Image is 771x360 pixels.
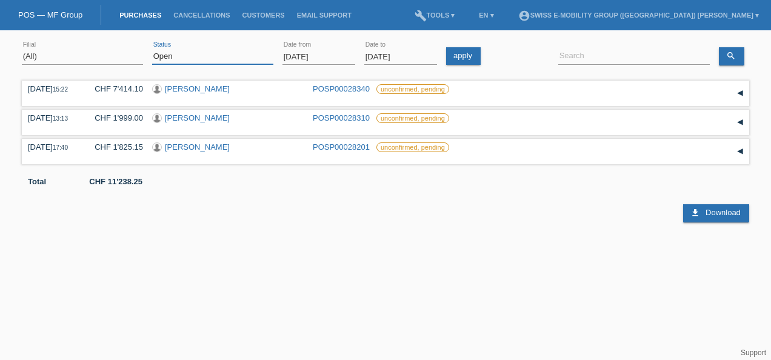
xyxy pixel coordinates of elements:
label: unconfirmed, pending [376,113,449,123]
b: CHF 11'238.25 [89,177,142,186]
label: unconfirmed, pending [376,84,449,94]
a: EN ▾ [473,12,499,19]
a: [PERSON_NAME] [165,113,230,122]
a: POSP00028201 [313,142,370,152]
div: expand/collapse [731,142,749,161]
span: 15:22 [53,86,68,93]
span: 17:40 [53,144,68,151]
a: [PERSON_NAME] [165,142,230,152]
a: Support [741,348,766,357]
div: expand/collapse [731,84,749,102]
div: CHF 1'825.15 [85,142,143,152]
a: POSP00028310 [313,113,370,122]
a: search [719,47,744,65]
a: buildTools ▾ [409,12,461,19]
a: POSP00028340 [313,84,370,93]
label: unconfirmed, pending [376,142,449,152]
a: [PERSON_NAME] [165,84,230,93]
i: account_circle [518,10,530,22]
div: CHF 7'414.10 [85,84,143,93]
b: Total [28,177,46,186]
div: [DATE] [28,113,76,122]
span: Download [706,208,741,217]
i: build [415,10,427,22]
span: 13:13 [53,115,68,122]
a: POS — MF Group [18,10,82,19]
div: [DATE] [28,84,76,93]
a: apply [446,47,481,65]
a: Email Support [291,12,358,19]
a: download Download [683,204,749,222]
a: Customers [236,12,291,19]
div: [DATE] [28,142,76,152]
a: Cancellations [167,12,236,19]
div: CHF 1'999.00 [85,113,143,122]
i: download [690,208,700,218]
div: expand/collapse [731,113,749,132]
i: search [726,51,736,61]
a: Purchases [113,12,167,19]
a: account_circleSwiss E-Mobility Group ([GEOGRAPHIC_DATA]) [PERSON_NAME] ▾ [512,12,765,19]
